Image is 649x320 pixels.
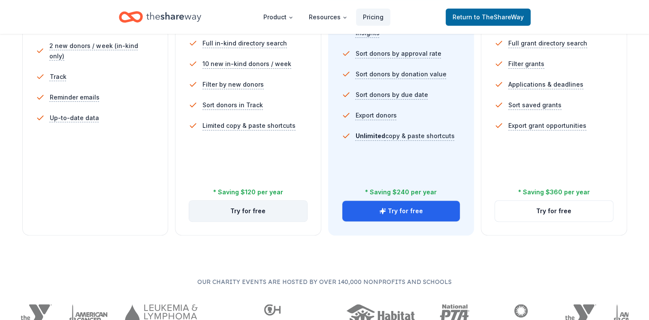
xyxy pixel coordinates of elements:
[356,110,397,121] span: Export donors
[21,277,628,287] p: Our charity events are hosted by over 140,000 nonprofits and schools
[356,69,447,79] span: Sort donors by donation value
[202,59,291,69] span: 10 new in-kind donors / week
[356,132,385,139] span: Unlimited
[508,38,587,48] span: Full grant directory search
[213,187,283,197] div: * Saving $120 per year
[508,59,544,69] span: Filter grants
[50,113,99,123] span: Up-to-date data
[446,9,531,26] a: Returnto TheShareWay
[474,13,524,21] span: to TheShareWay
[50,92,100,103] span: Reminder emails
[202,100,263,110] span: Sort donors in Track
[365,187,437,197] div: * Saving $240 per year
[518,187,590,197] div: * Saving $360 per year
[257,7,390,27] nav: Main
[202,38,287,48] span: Full in-kind directory search
[50,72,66,82] span: Track
[302,9,354,26] button: Resources
[453,12,524,22] span: Return
[342,201,460,221] button: Try for free
[189,201,307,221] button: Try for free
[202,121,296,131] span: Limited copy & paste shortcuts
[356,132,455,139] span: copy & paste shortcuts
[508,121,586,131] span: Export grant opportunities
[49,41,154,61] span: 2 new donors / week (in-kind only)
[356,9,390,26] a: Pricing
[356,48,441,59] span: Sort donors by approval rate
[202,79,264,90] span: Filter by new donors
[119,7,201,27] a: Home
[257,9,300,26] button: Product
[508,79,583,90] span: Applications & deadlines
[356,90,428,100] span: Sort donors by due date
[495,201,613,221] button: Try for free
[508,100,561,110] span: Sort saved grants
